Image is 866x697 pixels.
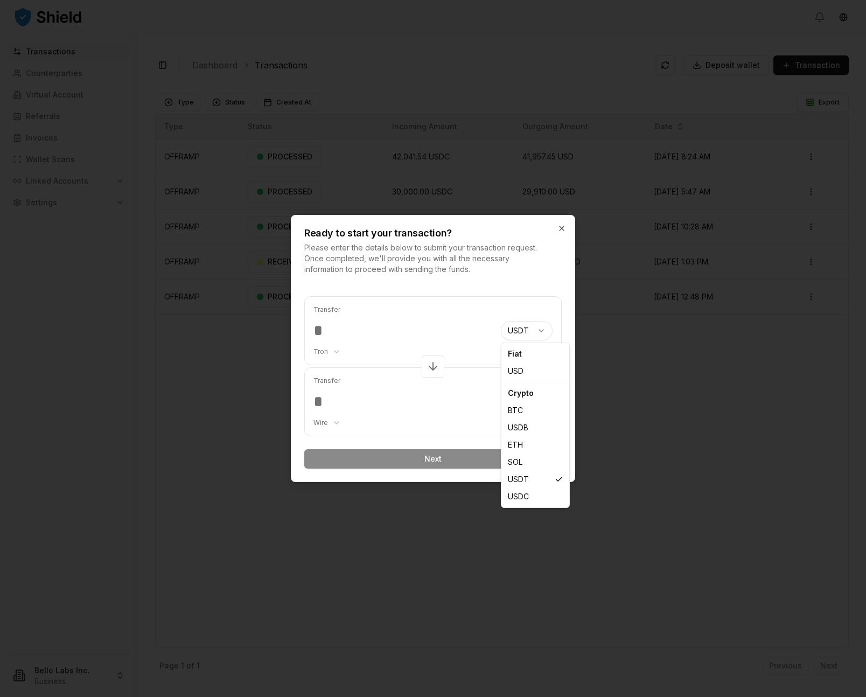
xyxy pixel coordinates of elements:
[504,345,567,363] div: Fiat
[508,491,529,502] span: USDC
[508,422,528,433] span: USDB
[508,366,523,377] span: USD
[508,440,523,450] span: ETH
[508,405,523,416] span: BTC
[508,474,529,485] span: USDT
[508,457,522,468] span: SOL
[504,385,567,402] div: Crypto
